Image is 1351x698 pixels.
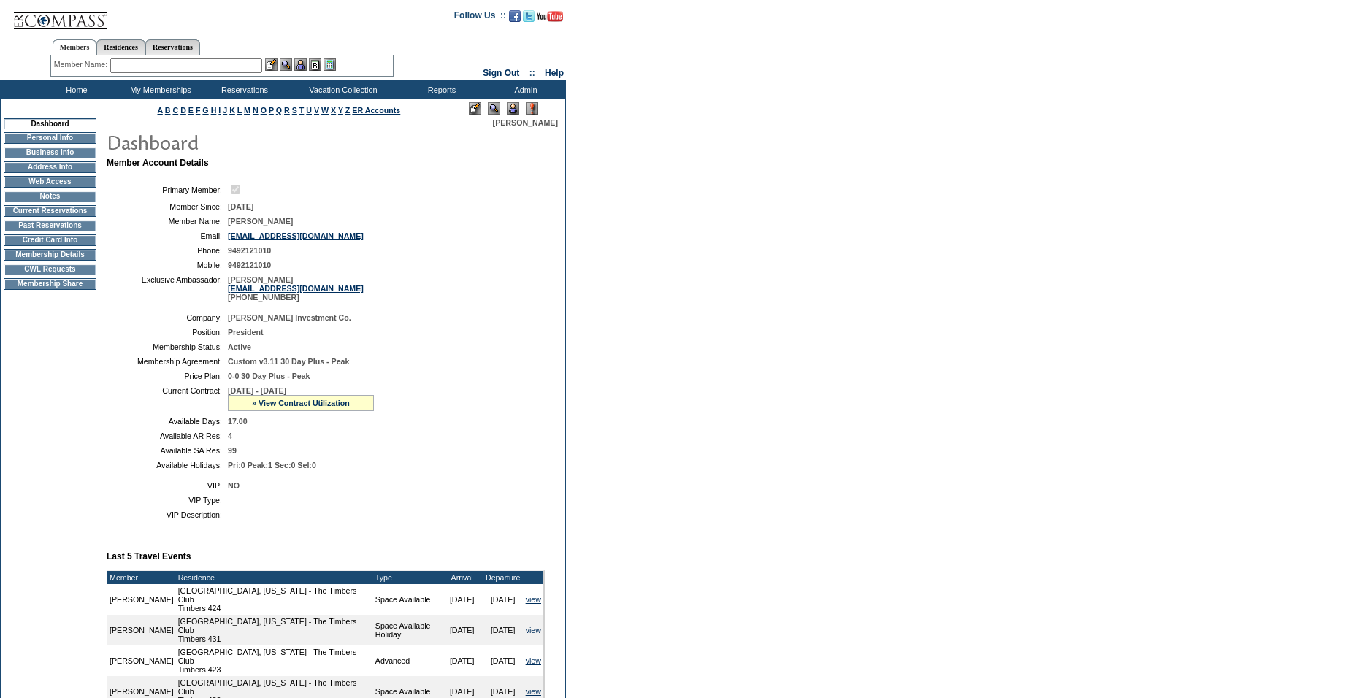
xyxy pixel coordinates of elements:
td: Vacation Collection [285,80,398,99]
a: S [292,106,297,115]
td: Space Available [373,584,442,615]
td: Phone: [112,246,222,255]
td: Membership Agreement: [112,357,222,366]
td: [PERSON_NAME] [107,615,176,645]
span: NO [228,481,240,490]
a: K [229,106,235,115]
a: V [314,106,319,115]
a: Become our fan on Facebook [509,15,521,23]
td: Follow Us :: [454,9,506,26]
img: Become our fan on Facebook [509,10,521,22]
a: C [172,106,178,115]
td: Current Contract: [112,386,222,411]
span: 4 [228,432,232,440]
td: Member [107,571,176,584]
img: Follow us on Twitter [523,10,535,22]
span: [PERSON_NAME] Investment Co. [228,313,351,322]
td: [DATE] [442,584,483,615]
span: President [228,328,264,337]
img: pgTtlDashboard.gif [106,127,398,156]
td: [DATE] [483,645,524,676]
a: Y [338,106,343,115]
a: view [526,626,541,634]
a: X [331,106,336,115]
td: Business Info [4,147,96,158]
a: view [526,687,541,696]
img: Log Concern/Member Elevation [526,102,538,115]
div: Member Name: [54,58,110,71]
span: 9492121010 [228,246,271,255]
a: J [223,106,227,115]
td: [DATE] [483,584,524,615]
td: My Memberships [117,80,201,99]
span: Pri:0 Peak:1 Sec:0 Sel:0 [228,461,316,469]
span: [DATE] - [DATE] [228,386,286,395]
a: [EMAIL_ADDRESS][DOMAIN_NAME] [228,284,364,293]
td: Price Plan: [112,372,222,380]
td: Email: [112,231,222,240]
td: Home [33,80,117,99]
img: Impersonate [294,58,307,71]
td: Membership Details [4,249,96,261]
td: Arrival [442,571,483,584]
td: Company: [112,313,222,322]
span: [DATE] [228,202,253,211]
td: Available Holidays: [112,461,222,469]
a: Follow us on Twitter [523,15,535,23]
img: View Mode [488,102,500,115]
td: Membership Status: [112,342,222,351]
td: Address Info [4,161,96,173]
td: Personal Info [4,132,96,144]
a: U [306,106,312,115]
img: b_edit.gif [265,58,278,71]
a: M [244,106,250,115]
td: [DATE] [483,615,524,645]
a: O [261,106,267,115]
a: G [202,106,208,115]
span: [PERSON_NAME] [228,217,293,226]
td: Exclusive Ambassador: [112,275,222,302]
td: [GEOGRAPHIC_DATA], [US_STATE] - The Timbers Club Timbers 423 [176,645,373,676]
a: N [253,106,259,115]
span: [PERSON_NAME] [493,118,558,127]
a: D [180,106,186,115]
span: 9492121010 [228,261,271,269]
td: Notes [4,191,96,202]
a: [EMAIL_ADDRESS][DOMAIN_NAME] [228,231,364,240]
td: VIP: [112,481,222,490]
a: ER Accounts [352,106,400,115]
td: [DATE] [442,645,483,676]
img: View [280,58,292,71]
a: P [269,106,274,115]
b: Last 5 Travel Events [107,551,191,561]
td: Residence [176,571,373,584]
img: Reservations [309,58,321,71]
td: Dashboard [4,118,96,129]
td: Credit Card Info [4,234,96,246]
img: b_calculator.gif [324,58,336,71]
td: Member Name: [112,217,222,226]
td: Current Reservations [4,205,96,217]
td: Advanced [373,645,442,676]
a: T [299,106,305,115]
span: 17.00 [228,417,248,426]
td: Available AR Res: [112,432,222,440]
a: Members [53,39,97,55]
img: Impersonate [507,102,519,115]
td: Available Days: [112,417,222,426]
td: Reservations [201,80,285,99]
td: [GEOGRAPHIC_DATA], [US_STATE] - The Timbers Club Timbers 424 [176,584,373,615]
a: W [321,106,329,115]
a: Help [545,68,564,78]
td: Admin [482,80,566,99]
a: Q [276,106,282,115]
span: 99 [228,446,237,455]
img: Subscribe to our YouTube Channel [537,11,563,22]
td: VIP Description: [112,510,222,519]
a: H [211,106,217,115]
a: Residences [96,39,145,55]
td: [PERSON_NAME] [107,584,176,615]
a: Subscribe to our YouTube Channel [537,15,563,23]
td: Reports [398,80,482,99]
td: Position: [112,328,222,337]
